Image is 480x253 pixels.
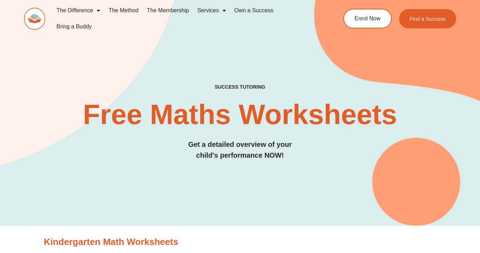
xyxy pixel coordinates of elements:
a: The Method [104,2,143,19]
h4: SUCCESS TUTORING​ [24,84,456,90]
a: Own a Success [230,2,277,19]
a: Enrol Now [343,9,392,28]
a: Bring a Buddy [52,19,96,35]
h2: Free Maths Worksheets​ [24,101,456,129]
a: The Membership [143,2,193,19]
nav: Menu [52,2,318,35]
a: Services [193,2,230,19]
span: Find a Success [410,16,446,21]
h3: Kindergarten Math Worksheets [44,236,436,248]
a: The Difference [52,2,104,19]
span: Enrol Now [355,16,380,21]
iframe: Chat Widget [360,174,480,253]
a: Find a Success [399,9,456,28]
h3: Get a detailed overview of your child's performance NOW! [24,139,456,161]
